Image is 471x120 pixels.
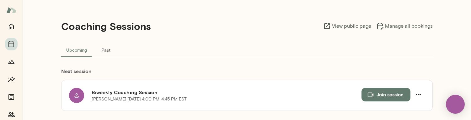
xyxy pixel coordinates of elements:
h6: Biweekly Coaching Session [92,89,361,96]
button: Join session [361,88,410,101]
p: [PERSON_NAME] · [DATE] · 4:00 PM-4:45 PM EST [92,96,187,102]
a: View public page [323,22,371,30]
h4: Coaching Sessions [61,20,151,32]
h6: Next session [61,67,433,80]
div: basic tabs example [61,42,433,57]
button: Insights [5,73,18,86]
button: Past [92,42,120,57]
button: Documents [5,91,18,103]
a: Manage all bookings [376,22,433,30]
button: Sessions [5,38,18,50]
button: Upcoming [61,42,92,57]
button: Growth Plan [5,55,18,68]
img: Mento [6,4,16,16]
button: Home [5,20,18,33]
